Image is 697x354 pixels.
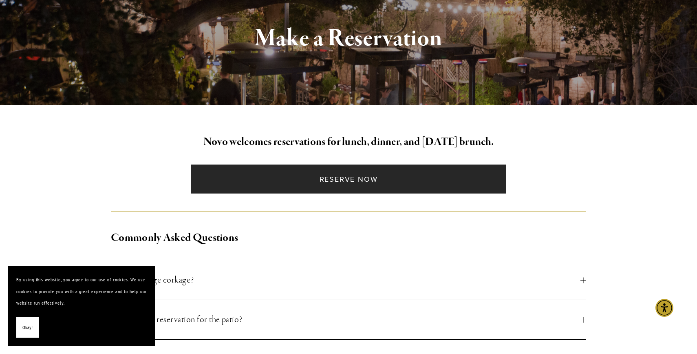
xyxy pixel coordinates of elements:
span: Okay! [22,322,33,334]
div: Accessibility Menu [655,299,673,317]
button: Can I make a reservation for the patio? [111,300,586,339]
h2: Novo welcomes reservations for lunch, dinner, and [DATE] brunch. [111,134,586,151]
section: Cookie banner [8,266,155,346]
h2: Commonly Asked Questions [111,229,586,247]
a: Reserve Now [191,165,505,194]
button: Do you charge corkage? [111,260,586,300]
span: Do you charge corkage? [111,273,580,287]
p: By using this website, you agree to our use of cookies. We use cookies to provide you with a grea... [16,274,147,309]
strong: Make a Reservation [255,23,443,54]
span: Can I make a reservation for the patio? [111,312,580,327]
button: Okay! [16,317,39,338]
